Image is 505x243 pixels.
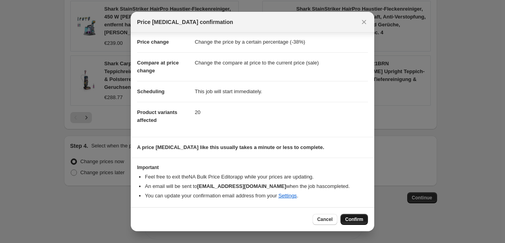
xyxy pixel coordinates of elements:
[145,192,368,200] li: You can update your confirmation email address from your .
[340,214,368,225] button: Confirm
[137,60,179,74] span: Compare at price change
[195,81,368,102] dd: This job will start immediately.
[317,216,333,223] span: Cancel
[195,32,368,52] dd: Change the price by a certain percentage (-38%)
[137,18,233,26] span: Price [MEDICAL_DATA] confirmation
[137,144,324,150] b: A price [MEDICAL_DATA] like this usually takes a minute or less to complete.
[195,52,368,73] dd: Change the compare at price to the current price (sale)
[345,216,363,223] span: Confirm
[137,39,169,45] span: Price change
[145,173,368,181] li: Feel free to exit the NA Bulk Price Editor app while your prices are updating.
[359,17,370,28] button: Close
[195,102,368,123] dd: 20
[197,183,286,189] b: [EMAIL_ADDRESS][DOMAIN_NAME]
[145,182,368,190] li: An email will be sent to when the job has completed .
[313,214,337,225] button: Cancel
[137,88,165,94] span: Scheduling
[137,164,368,171] h3: Important
[278,193,297,199] a: Settings
[137,109,177,123] span: Product variants affected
